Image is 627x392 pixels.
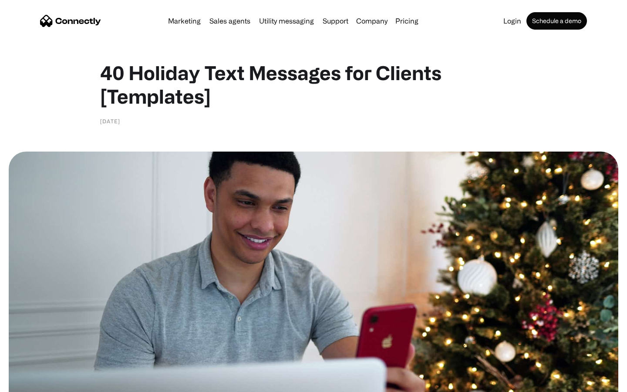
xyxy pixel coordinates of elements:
h1: 40 Holiday Text Messages for Clients [Templates] [100,61,527,108]
div: [DATE] [100,117,120,125]
aside: Language selected: English [9,377,52,389]
a: Sales agents [206,17,254,24]
a: Schedule a demo [526,12,587,30]
ul: Language list [17,377,52,389]
a: Support [319,17,352,24]
a: Login [500,17,525,24]
a: Utility messaging [256,17,317,24]
a: Marketing [165,17,204,24]
a: Pricing [392,17,422,24]
div: Company [356,15,388,27]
